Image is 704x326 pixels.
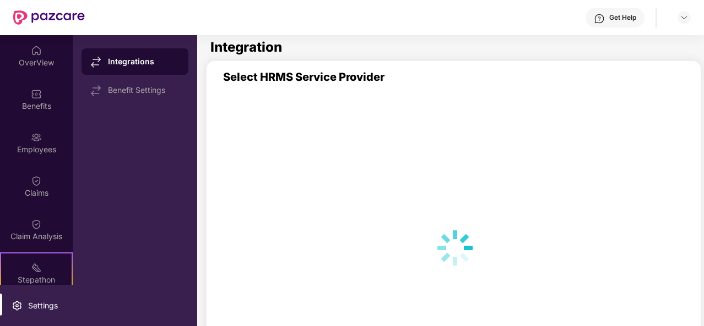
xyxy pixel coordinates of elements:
img: svg+xml;base64,PHN2ZyB4bWxucz0iaHR0cDovL3d3dy53My5vcmcvMjAwMC9zdmciIHdpZHRoPSIyMSIgaGVpZ2h0PSIyMC... [31,262,42,273]
div: Integrations [108,56,180,67]
img: svg+xml;base64,PHN2ZyBpZD0iRHJvcGRvd24tMzJ4MzIiIHhtbG5zPSJodHRwOi8vd3d3LnczLm9yZy8yMDAwL3N2ZyIgd2... [680,13,689,22]
div: Get Help [609,13,636,22]
img: svg+xml;base64,PHN2ZyBpZD0iSG9tZSIgeG1sbnM9Imh0dHA6Ly93d3cudzMub3JnLzIwMDAvc3ZnIiB3aWR0aD0iMjAiIG... [31,45,42,56]
div: Settings [25,300,61,311]
img: svg+xml;base64,PHN2ZyB4bWxucz0iaHR0cDovL3d3dy53My5vcmcvMjAwMC9zdmciIHdpZHRoPSIxNy44MzIiIGhlaWdodD... [90,85,101,96]
img: svg+xml;base64,PHN2ZyBpZD0iRW1wbG95ZWVzIiB4bWxucz0iaHR0cDovL3d3dy53My5vcmcvMjAwMC9zdmciIHdpZHRoPS... [31,132,42,143]
img: svg+xml;base64,PHN2ZyBpZD0iQ2xhaW0iIHhtbG5zPSJodHRwOi8vd3d3LnczLm9yZy8yMDAwL3N2ZyIgd2lkdGg9IjIwIi... [31,219,42,230]
img: svg+xml;base64,PHN2ZyBpZD0iQ2xhaW0iIHhtbG5zPSJodHRwOi8vd3d3LnczLm9yZy8yMDAwL3N2ZyIgd2lkdGg9IjIwIi... [31,175,42,186]
div: Stepathon [1,274,72,285]
h1: Integration [210,41,282,54]
img: New Pazcare Logo [13,10,85,25]
div: Benefit Settings [108,86,180,95]
img: svg+xml;base64,PHN2ZyBpZD0iSGVscC0zMngzMiIgeG1sbnM9Imh0dHA6Ly93d3cudzMub3JnLzIwMDAvc3ZnIiB3aWR0aD... [594,13,605,24]
img: svg+xml;base64,PHN2ZyB4bWxucz0iaHR0cDovL3d3dy53My5vcmcvMjAwMC9zdmciIHdpZHRoPSIxNy44MzIiIGhlaWdodD... [90,57,101,68]
img: svg+xml;base64,PHN2ZyBpZD0iU2V0dGluZy0yMHgyMCIgeG1sbnM9Imh0dHA6Ly93d3cudzMub3JnLzIwMDAvc3ZnIiB3aW... [12,300,23,311]
img: svg+xml;base64,PHN2ZyBpZD0iQmVuZWZpdHMiIHhtbG5zPSJodHRwOi8vd3d3LnczLm9yZy8yMDAwL3N2ZyIgd2lkdGg9Ij... [31,89,42,100]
